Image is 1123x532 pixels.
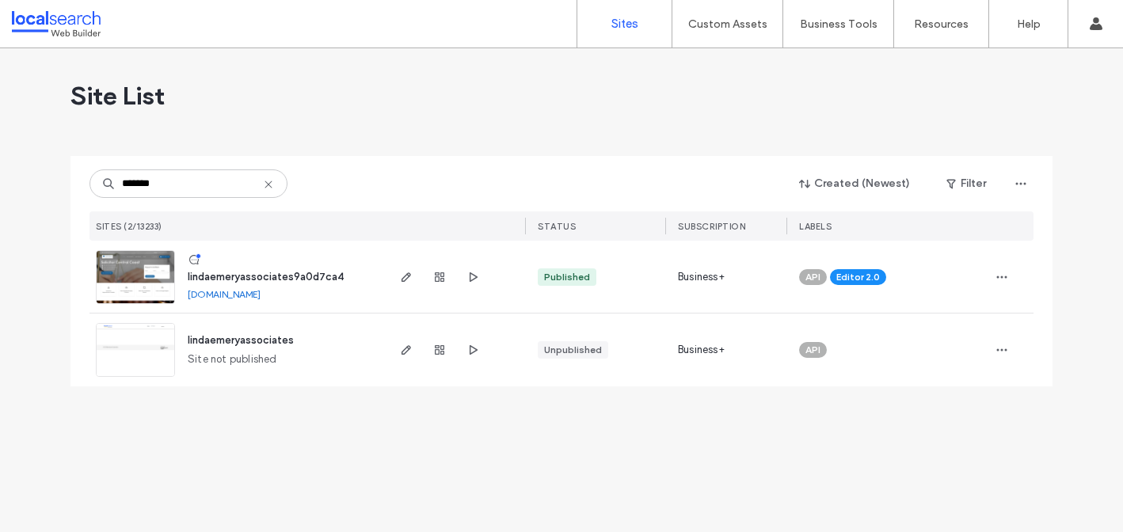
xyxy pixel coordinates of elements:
span: Site List [70,80,165,112]
label: Business Tools [800,17,877,31]
span: Business+ [678,342,725,358]
button: Created (Newest) [786,171,924,196]
span: API [805,343,820,357]
div: Unpublished [544,343,602,357]
a: lindaemeryassociates9a0d7ca4 [188,271,344,283]
span: SUBSCRIPTION [678,221,745,232]
a: [DOMAIN_NAME] [188,288,261,300]
span: Site not published [188,351,277,367]
span: API [805,270,820,284]
label: Resources [914,17,969,31]
span: Editor 2.0 [836,270,880,284]
span: Business+ [678,269,725,285]
span: SITES (2/13233) [96,221,162,232]
div: Published [544,270,590,284]
span: Help [36,11,69,25]
label: Custom Assets [688,17,767,31]
label: Help [1017,17,1041,31]
button: Filter [931,171,1002,196]
span: STATUS [538,221,576,232]
span: LABELS [799,221,832,232]
label: Sites [611,17,638,31]
a: lindaemeryassociates [188,334,294,346]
